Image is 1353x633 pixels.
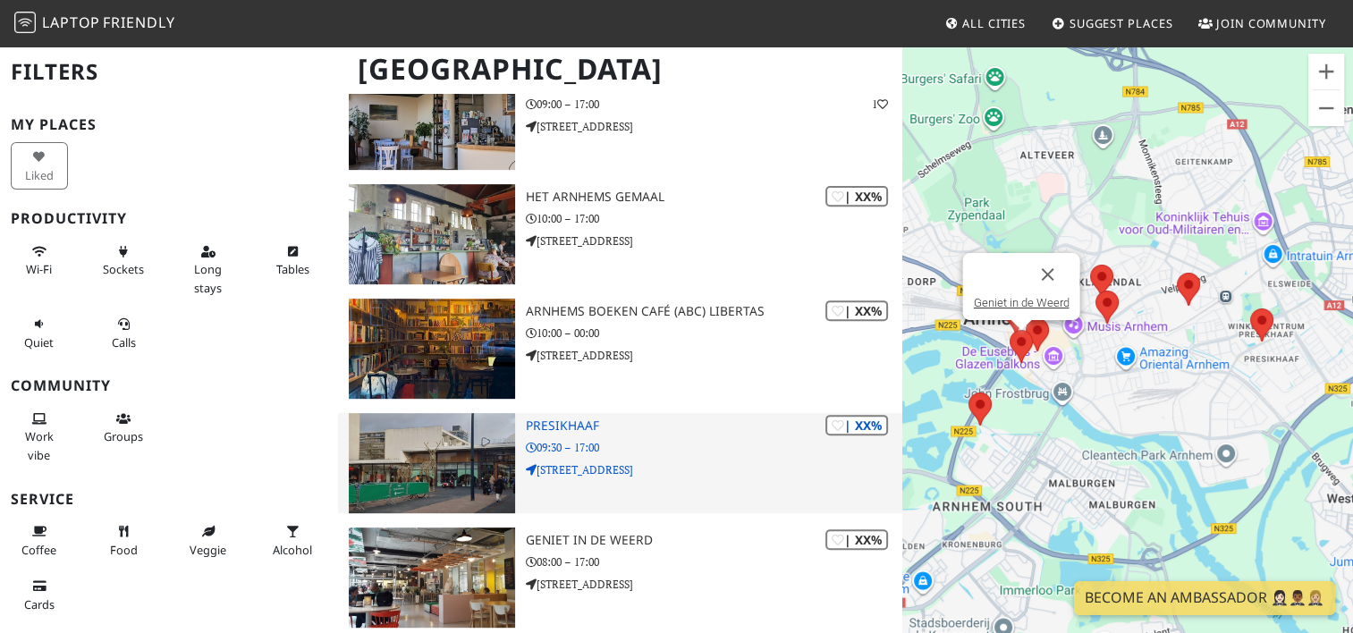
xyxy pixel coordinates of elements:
span: Laptop [42,13,100,32]
h3: Service [11,491,327,508]
img: Geniet in de Weerd [349,527,515,628]
button: Long stays [180,237,237,302]
button: Food [96,517,153,564]
h3: Productivity [11,210,327,227]
div: | XX% [825,300,888,321]
p: 10:00 – 17:00 [526,210,901,227]
span: Stable Wi-Fi [26,261,52,277]
span: Coffee [21,542,56,558]
p: 08:00 – 17:00 [526,553,901,570]
div: | XX% [825,415,888,435]
img: LaptopFriendly [14,12,36,33]
span: Join Community [1216,15,1326,31]
div: | XX% [825,529,888,550]
a: Het Arnhems Gemaal | XX% Het Arnhems Gemaal 10:00 – 17:00 [STREET_ADDRESS] [338,184,901,284]
span: Veggie [190,542,226,558]
h1: [GEOGRAPHIC_DATA] [343,45,898,94]
h2: Filters [11,45,327,99]
p: [STREET_ADDRESS] [526,118,901,135]
a: Become an Ambassador 🤵🏻‍♀️🤵🏾‍♂️🤵🏼‍♀️ [1074,581,1335,615]
img: Presikhaaf [349,413,515,513]
span: Work-friendly tables [276,261,309,277]
button: Zoom out [1308,90,1344,126]
div: | XX% [825,186,888,207]
p: [STREET_ADDRESS] [526,576,901,593]
a: Arnhems Boeken Café (ABC) Libertas | XX% Arnhems Boeken Café (ABC) Libertas 10:00 – 00:00 [STREET... [338,299,901,399]
a: Presikhaaf | XX% Presikhaaf 09:30 – 17:00 [STREET_ADDRESS] [338,413,901,513]
p: [STREET_ADDRESS] [526,347,901,364]
span: Video/audio calls [112,334,136,350]
span: Credit cards [24,596,55,612]
a: Geniet in de Weerd [973,296,1069,309]
a: Join Community [1191,7,1333,39]
span: Group tables [104,428,143,444]
p: 10:00 – 00:00 [526,325,901,342]
a: Suggest Places [1044,7,1180,39]
p: 09:30 – 17:00 [526,439,901,456]
img: Arnhems Boeken Café (ABC) Libertas [349,299,515,399]
button: Work vibe [11,404,68,469]
h3: Arnhems Boeken Café (ABC) Libertas [526,304,901,319]
button: Veggie [180,517,237,564]
span: Friendly [103,13,174,32]
button: Groups [96,404,153,452]
h3: Presikhaaf [526,418,901,434]
a: LaptopFriendly LaptopFriendly [14,8,175,39]
a: Geniet in de Weerd | XX% Geniet in de Weerd 08:00 – 17:00 [STREET_ADDRESS] [338,527,901,628]
a: Pure Roasted | 69% 1 Pure Roasted 09:00 – 17:00 [STREET_ADDRESS] [338,70,901,170]
span: Long stays [194,261,222,295]
span: Alcohol [273,542,312,558]
button: Zoom in [1308,54,1344,89]
a: All Cities [937,7,1033,39]
h3: My Places [11,116,327,133]
span: People working [25,428,54,462]
button: Coffee [11,517,68,564]
img: Pure Roasted [349,70,515,170]
span: Suggest Places [1070,15,1173,31]
button: Sockets [96,237,153,284]
p: [STREET_ADDRESS] [526,232,901,249]
button: Tables [265,237,322,284]
span: Power sockets [103,261,144,277]
button: Cards [11,571,68,619]
span: Food [110,542,138,558]
h3: Geniet in de Weerd [526,533,901,548]
button: Calls [96,309,153,357]
p: [STREET_ADDRESS] [526,461,901,478]
h3: Het Arnhems Gemaal [526,190,901,205]
span: All Cities [962,15,1026,31]
span: Quiet [24,334,54,350]
button: Alcohol [265,517,322,564]
button: Quiet [11,309,68,357]
h3: Community [11,377,327,394]
button: Wi-Fi [11,237,68,284]
button: Close [1026,253,1069,296]
img: Het Arnhems Gemaal [349,184,515,284]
